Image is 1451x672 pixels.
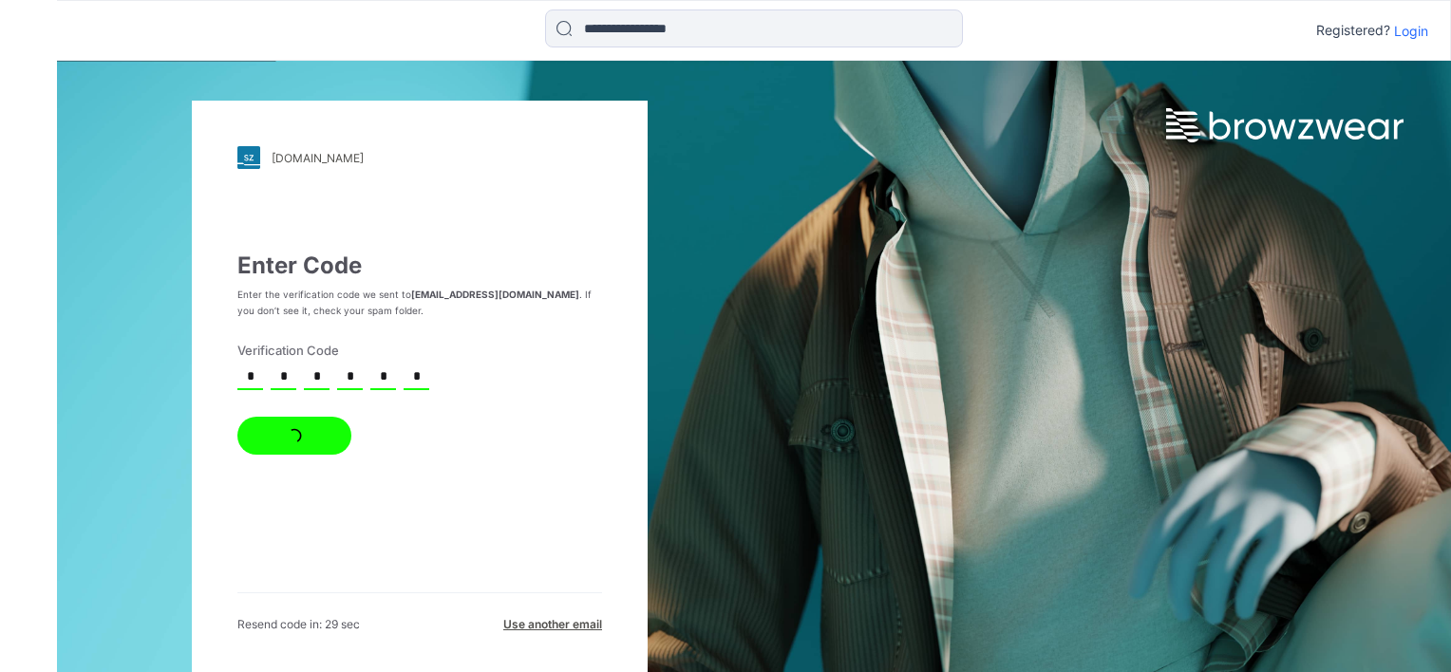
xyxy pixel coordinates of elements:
[503,616,602,633] div: Use another email
[237,252,602,279] h3: Enter Code
[272,151,364,165] div: [DOMAIN_NAME]
[411,289,579,300] strong: [EMAIL_ADDRESS][DOMAIN_NAME]
[237,146,602,169] a: [DOMAIN_NAME]
[1394,21,1428,41] p: Login
[325,617,360,631] span: 29 sec
[1316,19,1390,42] p: Registered?
[237,616,360,633] div: Resend code in:
[237,342,591,361] label: Verification Code
[237,287,602,319] p: Enter the verification code we sent to . If you don’t see it, check your spam folder.
[1166,108,1404,142] img: browzwear-logo.e42bd6dac1945053ebaf764b6aa21510.svg
[237,146,260,169] img: stylezone-logo.562084cfcfab977791bfbf7441f1a819.svg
